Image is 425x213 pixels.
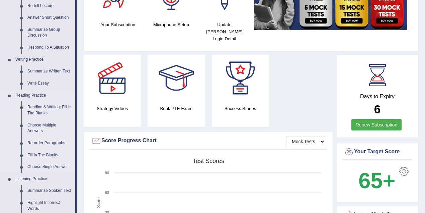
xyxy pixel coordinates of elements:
a: Re-order Paragraphs [24,137,75,149]
h4: Days to Expiry [344,94,411,100]
text: 60 [105,191,109,195]
a: Choose Multiple Answers [24,119,75,137]
a: Choose Single Answer [24,161,75,173]
a: Summarize Written Text [24,65,75,77]
text: 90 [105,171,109,175]
a: Listening Practice [12,173,75,185]
div: Your Target Score [344,147,411,157]
div: Score Progress Chart [91,136,325,146]
a: Renew Subscription [351,119,402,130]
a: Summarize Spoken Text [24,185,75,197]
a: Fill In The Blanks [24,149,75,161]
h4: Update [PERSON_NAME] Login Detail [201,21,248,42]
h4: Success Stories [212,105,269,112]
h4: Strategy Videos [84,105,141,112]
b: 65+ [358,168,395,193]
a: Respond To A Situation [24,42,75,54]
h4: Your Subscription [95,21,141,28]
a: Summarize Group Discussion [24,24,75,42]
b: 6 [374,103,380,116]
a: Reading & Writing: Fill In The Blanks [24,101,75,119]
a: Writing Practice [12,54,75,66]
h4: Book PTE Exam [148,105,205,112]
a: Reading Practice [12,90,75,102]
h4: Microphone Setup [148,21,194,28]
a: Answer Short Question [24,12,75,24]
tspan: Score [96,197,101,208]
tspan: Test scores [193,158,224,164]
a: Write Essay [24,77,75,90]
